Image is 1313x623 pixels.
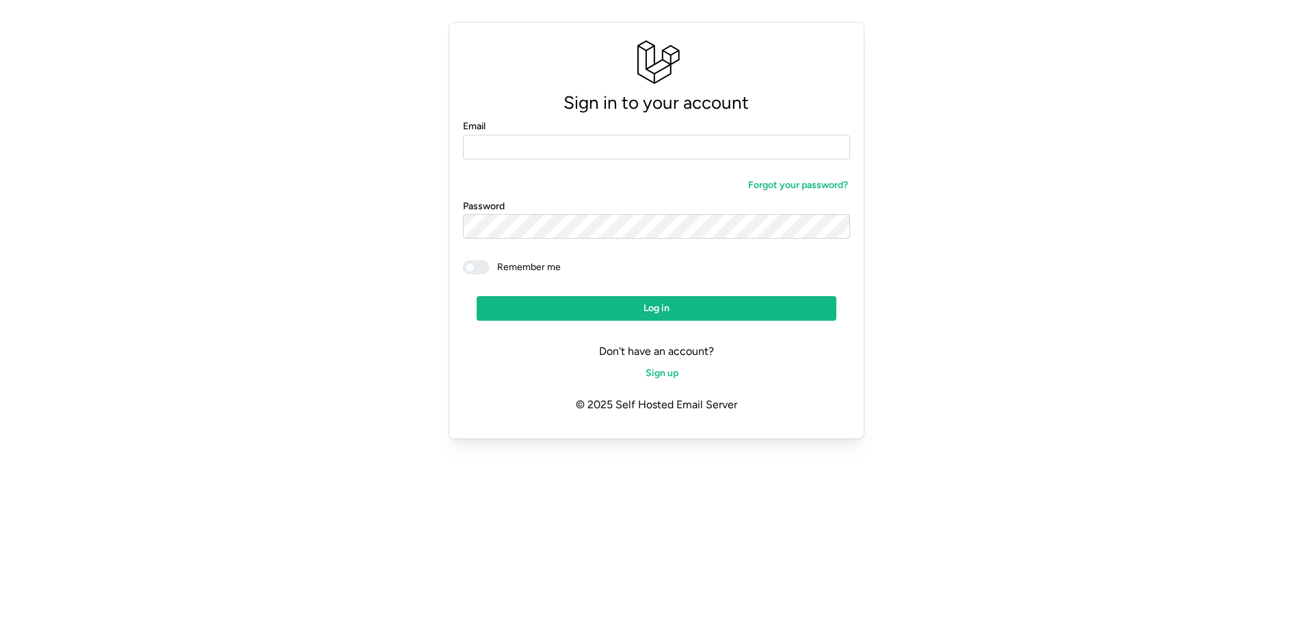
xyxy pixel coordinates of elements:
span: Log in [644,297,669,320]
p: Don't have an account? [463,343,850,360]
span: Forgot your password? [748,174,848,197]
label: Email [463,119,486,134]
p: Sign in to your account [463,88,850,118]
p: © 2025 Self Hosted Email Server [463,386,850,425]
label: Password [463,199,505,214]
button: Log in [477,296,836,321]
a: Sign up [633,361,680,386]
span: Sign up [646,362,678,385]
a: Forgot your password? [735,173,850,198]
span: Remember me [489,261,561,274]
